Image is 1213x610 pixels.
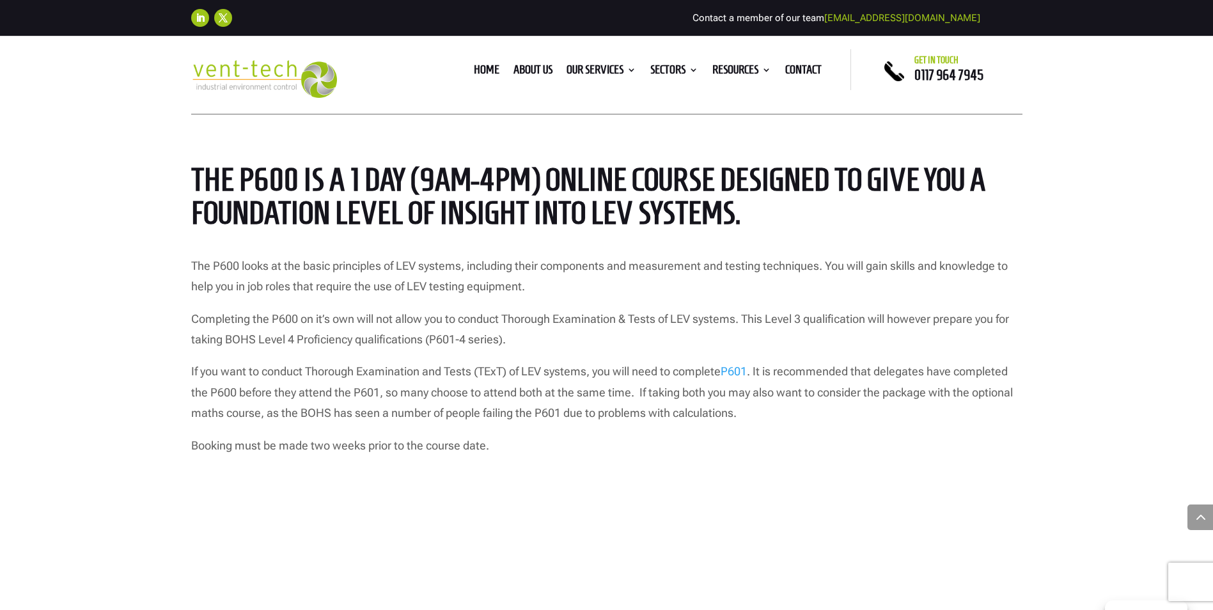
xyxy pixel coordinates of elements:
a: Sectors [650,65,698,79]
span: Get in touch [914,55,959,65]
span: Contact a member of our team [693,12,980,24]
a: Home [474,65,499,79]
a: [EMAIL_ADDRESS][DOMAIN_NAME] [824,12,980,24]
img: 2023-09-27T08_35_16.549ZVENT-TECH---Clear-background [191,60,338,98]
p: If you want to conduct Thorough Examination and Tests (TExT) of LEV systems, you will need to com... [191,361,1022,435]
a: Contact [785,65,822,79]
a: Follow on X [214,9,232,27]
p: Completing the P600 on it’s own will not allow you to conduct Thorough Examination & Tests of LEV... [191,309,1022,362]
span: The P600 is a 1 day (9am-4pm) ONLINE course designed to give you a foundation level of insight in... [191,162,985,231]
a: 0117 964 7945 [914,67,983,82]
a: About us [513,65,552,79]
a: Resources [712,65,771,79]
a: Our Services [567,65,636,79]
a: P601 [721,364,747,378]
p: Booking must be made two weeks prior to the course date. [191,435,1022,456]
a: Follow on LinkedIn [191,9,209,27]
p: The P600 looks at the basic principles of LEV systems, including their components and measurement... [191,256,1022,309]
